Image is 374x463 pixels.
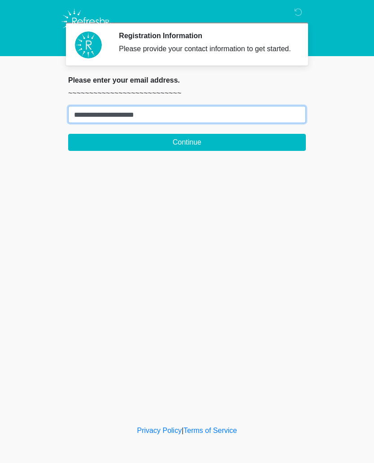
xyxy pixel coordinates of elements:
[75,31,102,58] img: Agent Avatar
[68,88,306,99] p: ~~~~~~~~~~~~~~~~~~~~~~~~~~~
[119,44,292,54] div: Please provide your contact information to get started.
[137,427,182,434] a: Privacy Policy
[68,76,306,84] h2: Please enter your email address.
[183,427,237,434] a: Terms of Service
[68,134,306,151] button: Continue
[59,7,113,36] img: Refresh RX Logo
[182,427,183,434] a: |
